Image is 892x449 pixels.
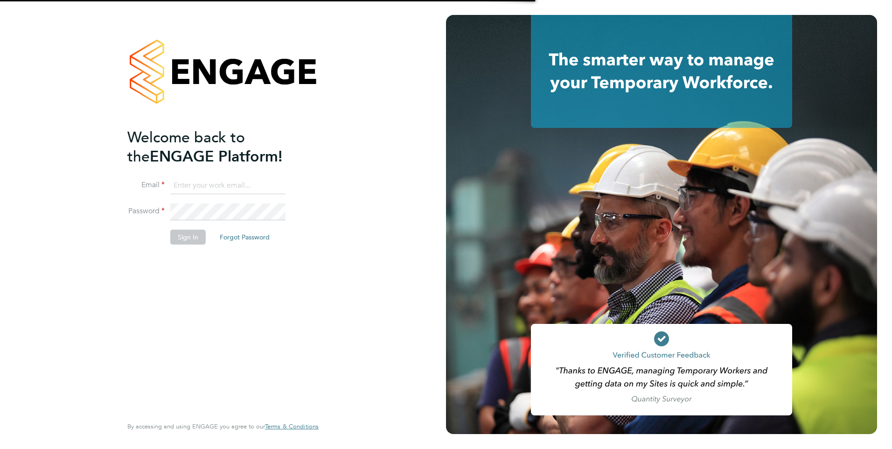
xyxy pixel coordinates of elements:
label: Password [127,206,165,216]
a: Terms & Conditions [265,423,319,430]
button: Forgot Password [212,230,277,245]
span: Welcome back to the [127,128,245,166]
label: Email [127,180,165,190]
span: By accessing and using ENGAGE you agree to our [127,422,319,430]
input: Enter your work email... [170,177,286,194]
h2: ENGAGE Platform! [127,128,309,166]
button: Sign In [170,230,206,245]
